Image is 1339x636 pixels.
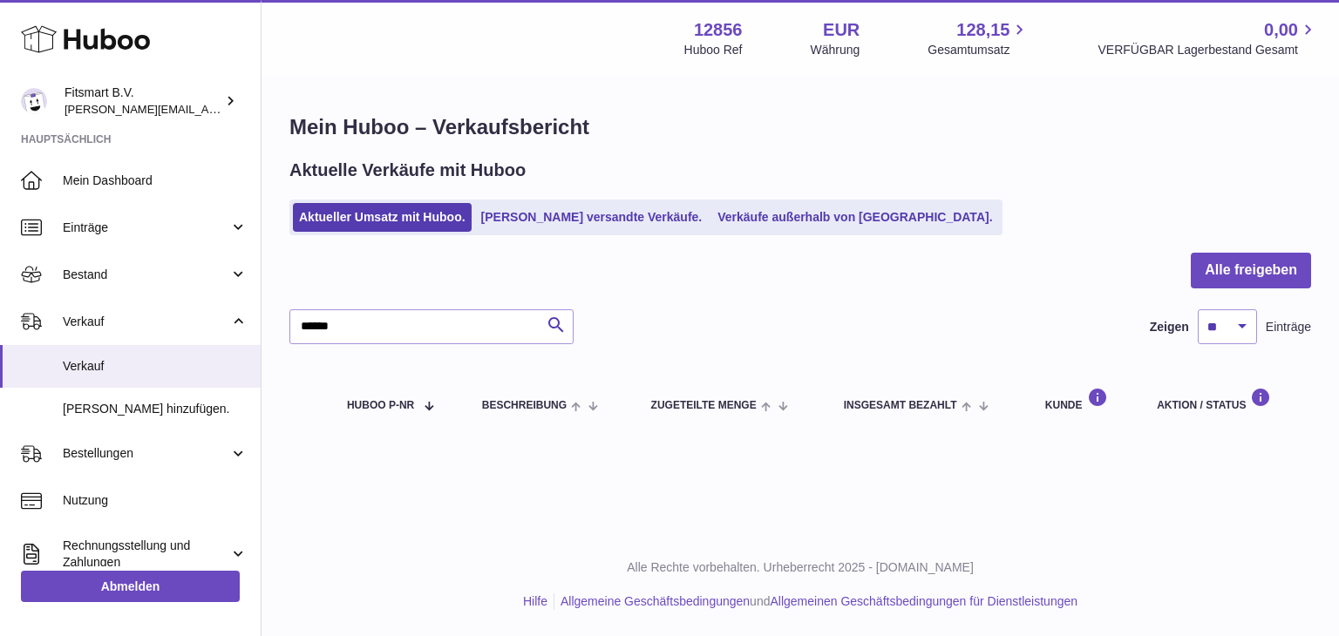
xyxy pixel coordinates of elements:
button: Alle freigeben [1191,253,1311,288]
h1: Mein Huboo – Verkaufsbericht [289,113,1311,141]
span: Verkauf [63,358,248,375]
span: Beschreibung [482,400,567,411]
span: [PERSON_NAME][EMAIL_ADDRESS][DOMAIN_NAME] [65,102,350,116]
a: Hilfe [523,594,547,608]
span: Insgesamt bezahlt [844,400,957,411]
strong: EUR [823,18,860,42]
span: ZUGETEILTE Menge [651,400,757,411]
a: Aktueller Umsatz mit Huboo. [293,203,472,232]
span: Rechnungsstellung und Zahlungen [63,538,229,571]
span: Bestand [63,267,229,283]
a: Allgemeine Geschäftsbedingungen [561,594,750,608]
p: Alle Rechte vorbehalten. Urheberrecht 2025 - [DOMAIN_NAME] [275,559,1325,576]
div: Währung [811,42,860,58]
span: VERFÜGBAR Lagerbestand Gesamt [1098,42,1318,58]
a: Verkäufe außerhalb von [GEOGRAPHIC_DATA]. [711,203,998,232]
div: Kunde [1045,388,1122,411]
h2: Aktuelle Verkäufe mit Huboo [289,159,526,182]
img: jonathan@leaderoo.com [21,88,47,114]
span: Huboo P-Nr [347,400,414,411]
label: Zeigen [1150,319,1189,335]
a: Allgemeinen Geschäftsbedingungen für Dienstleistungen [770,594,1077,608]
span: 128,15 [956,18,1009,42]
div: Huboo Ref [684,42,743,58]
div: Fitsmart B.V. [65,85,221,118]
a: Abmelden [21,571,240,602]
span: Einträge [1266,319,1311,335]
span: Bestellungen [63,445,229,462]
span: Mein Dashboard [63,173,248,189]
span: Verkauf [63,314,229,330]
span: [PERSON_NAME] hinzufügen. [63,401,248,417]
a: 0,00 VERFÜGBAR Lagerbestand Gesamt [1098,18,1318,58]
span: Gesamtumsatz [928,42,1030,58]
a: [PERSON_NAME] versandte Verkäufe. [475,203,709,232]
div: Aktion / Status [1157,388,1294,411]
li: und [554,593,1077,610]
span: Einträge [63,220,229,236]
strong: 12856 [694,18,743,42]
a: 128,15 Gesamtumsatz [928,18,1030,58]
span: Nutzung [63,492,248,509]
span: 0,00 [1264,18,1298,42]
